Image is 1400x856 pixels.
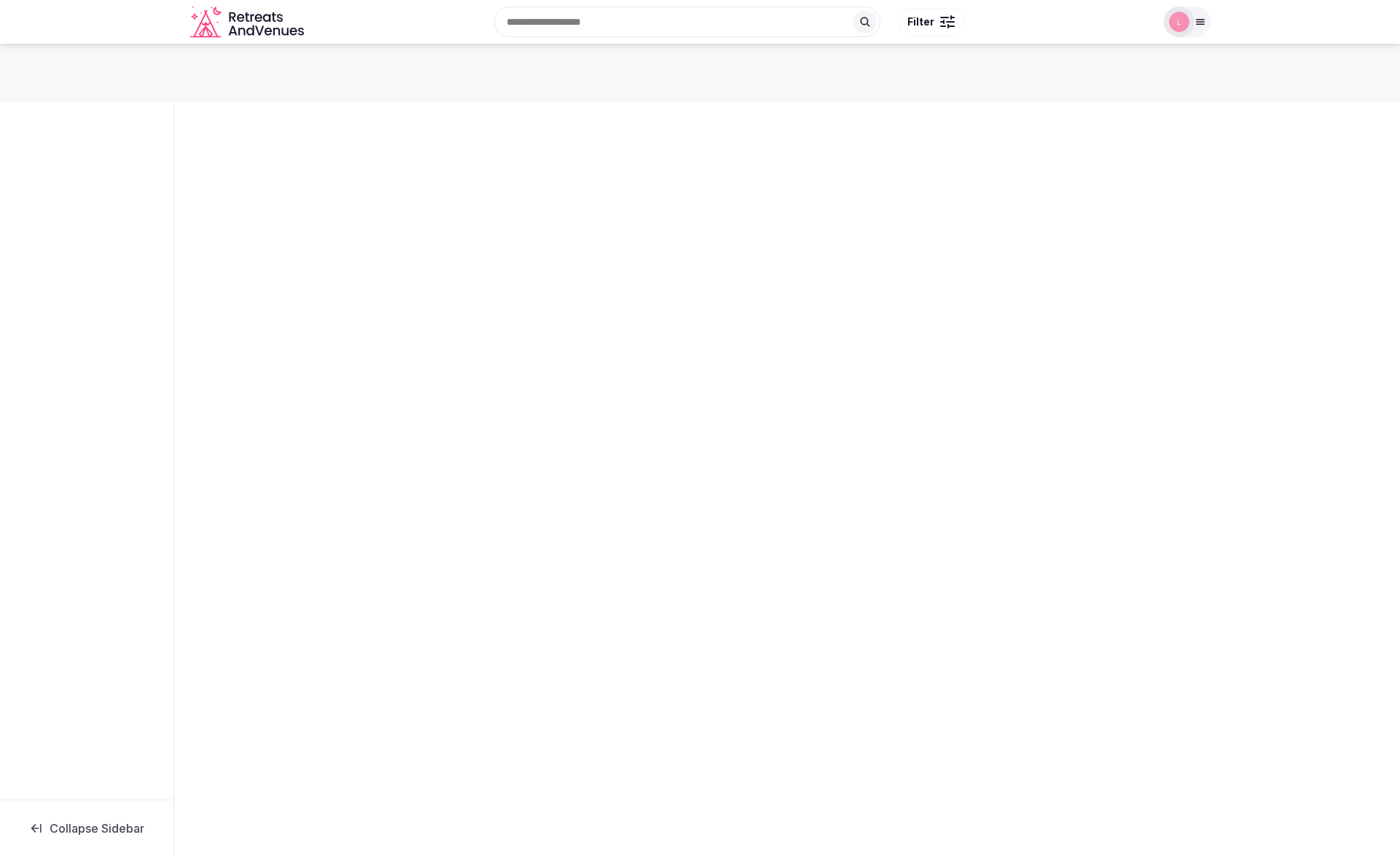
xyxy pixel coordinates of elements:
[50,821,144,836] span: Collapse Sidebar
[190,6,307,39] svg: Retreats and Venues company logo
[1169,12,1189,32] img: Luis Mereiles
[907,15,934,29] span: Filter
[12,812,162,844] button: Collapse Sidebar
[898,8,964,36] button: Filter
[190,6,307,39] a: Visit the homepage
